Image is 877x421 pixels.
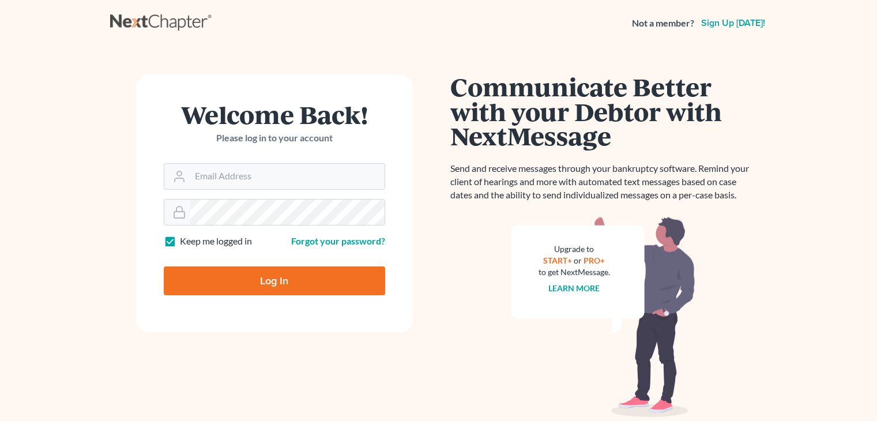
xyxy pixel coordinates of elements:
div: Upgrade to [539,243,610,255]
div: to get NextMessage. [539,266,610,278]
label: Keep me logged in [180,235,252,248]
a: Forgot your password? [291,235,385,246]
a: Learn more [548,283,600,293]
a: Sign up [DATE]! [699,18,767,28]
a: PRO+ [584,255,605,265]
img: nextmessage_bg-59042aed3d76b12b5cd301f8e5b87938c9018125f34e5fa2b7a6b67550977c72.svg [511,216,695,418]
a: START+ [543,255,572,265]
input: Email Address [190,164,385,189]
p: Please log in to your account [164,131,385,145]
p: Send and receive messages through your bankruptcy software. Remind your client of hearings and mo... [450,162,756,202]
input: Log In [164,266,385,295]
span: or [574,255,582,265]
strong: Not a member? [632,17,694,30]
h1: Welcome Back! [164,102,385,127]
h1: Communicate Better with your Debtor with NextMessage [450,74,756,148]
